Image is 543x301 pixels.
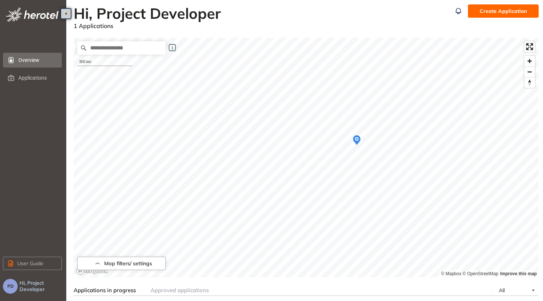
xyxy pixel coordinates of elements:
[77,257,166,270] button: Map filters/ settings
[74,287,136,294] span: Applications in progress
[151,287,209,294] span: Approved applications
[6,7,59,22] img: logo
[441,271,461,276] a: Mapbox
[3,257,62,270] button: User Guide
[7,284,14,289] span: PD
[499,287,505,294] span: All
[74,38,539,277] canvas: Map
[524,56,535,66] button: Zoom in
[524,67,535,77] span: Zoom out
[20,280,63,293] span: Hi, Project Developer
[480,7,527,15] span: Create Application
[18,70,56,85] span: Applications
[104,260,152,267] span: Map filters/ settings
[350,134,363,147] div: Map marker
[17,259,43,267] span: User Guide
[524,66,535,77] button: Zoom out
[462,271,498,276] a: OpenStreetMap
[74,4,452,22] h2: Hi, Project Developer
[468,4,539,18] button: Create Application
[3,279,18,294] button: PD
[74,22,113,30] span: 1 Applications
[77,41,166,55] input: Search place...
[77,58,133,66] div: 300 km
[524,77,535,88] button: Reset bearing to north
[18,53,56,68] span: Overview
[76,267,108,275] a: Mapbox logo
[500,271,537,276] a: Improve this map
[524,41,535,52] button: Enter fullscreen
